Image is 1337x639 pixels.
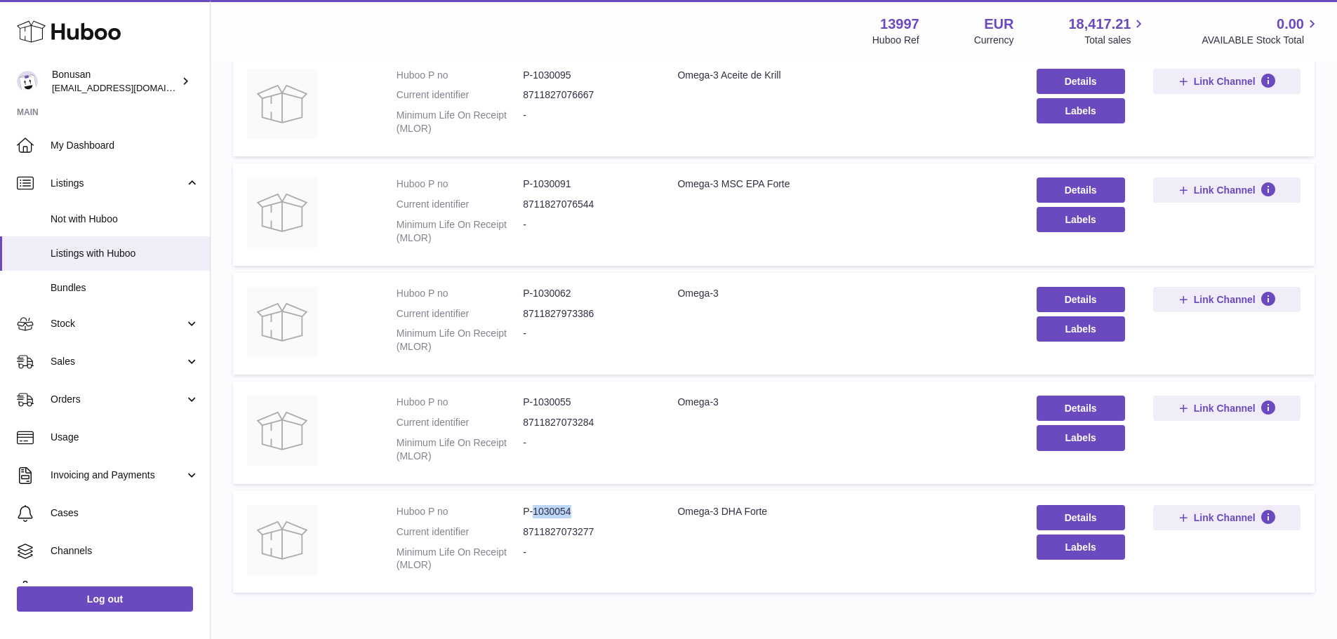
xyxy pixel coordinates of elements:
[1068,15,1147,47] a: 18,417.21 Total sales
[677,69,1008,82] div: Omega-3 Aceite de Krill
[1194,75,1256,88] span: Link Channel
[677,396,1008,409] div: Omega-3
[677,177,1008,191] div: Omega-3 MSC EPA Forte
[51,544,199,558] span: Channels
[523,109,649,135] dd: -
[523,287,649,300] dd: P-1030062
[523,436,649,463] dd: -
[1037,98,1125,123] button: Labels
[397,505,523,518] dt: Huboo P no
[523,198,649,211] dd: 8711827076544
[523,307,649,321] dd: 8711827973386
[1153,505,1301,530] button: Link Channel
[523,525,649,539] dd: 8711827073277
[523,396,649,409] dd: P-1030055
[1037,534,1125,560] button: Labels
[51,281,199,295] span: Bundles
[984,15,1013,34] strong: EUR
[1194,293,1256,306] span: Link Channel
[397,525,523,539] dt: Current identifier
[872,34,919,47] div: Huboo Ref
[51,393,185,406] span: Orders
[974,34,1014,47] div: Currency
[397,546,523,572] dt: Minimum Life On Receipt (MLOR)
[51,469,185,482] span: Invoicing and Payments
[677,287,1008,300] div: Omega-3
[51,139,199,152] span: My Dashboard
[51,506,199,520] span: Cases
[1068,15,1131,34] span: 18,417.21
[523,69,649,82] dd: P-1030095
[1037,69,1125,94] a: Details
[1202,34,1320,47] span: AVAILABLE Stock Total
[523,505,649,518] dd: P-1030054
[397,88,523,102] dt: Current identifier
[1153,287,1301,312] button: Link Channel
[247,287,317,357] img: Omega-3
[247,505,317,575] img: Omega-3 DHA Forte
[397,327,523,354] dt: Minimum Life On Receipt (MLOR)
[397,287,523,300] dt: Huboo P no
[1037,316,1125,342] button: Labels
[247,177,317,248] img: Omega-3 MSC EPA Forte
[523,218,649,245] dd: -
[1277,15,1304,34] span: 0.00
[397,396,523,409] dt: Huboo P no
[397,198,523,211] dt: Current identifier
[1194,402,1256,415] span: Link Channel
[1153,69,1301,94] button: Link Channel
[51,582,199,596] span: Settings
[52,82,206,93] span: [EMAIL_ADDRESS][DOMAIN_NAME]
[397,218,523,245] dt: Minimum Life On Receipt (MLOR)
[51,355,185,368] span: Sales
[51,213,199,226] span: Not with Huboo
[523,327,649,354] dd: -
[677,505,1008,518] div: Omega-3 DHA Forte
[1194,184,1256,196] span: Link Channel
[523,416,649,429] dd: 8711827073284
[51,431,199,444] span: Usage
[397,307,523,321] dt: Current identifier
[1037,505,1125,530] a: Details
[1153,396,1301,421] button: Link Channel
[1037,396,1125,421] a: Details
[1202,15,1320,47] a: 0.00 AVAILABLE Stock Total
[397,177,523,191] dt: Huboo P no
[523,88,649,102] dd: 8711827076667
[51,317,185,330] span: Stock
[1037,425,1125,450] button: Labels
[397,69,523,82] dt: Huboo P no
[1037,177,1125,203] a: Details
[1037,207,1125,232] button: Labels
[523,177,649,191] dd: P-1030091
[1194,511,1256,524] span: Link Channel
[17,71,38,92] img: internalAdmin-13997@internal.huboo.com
[523,546,649,572] dd: -
[247,69,317,139] img: Omega-3 Aceite de Krill
[1037,287,1125,312] a: Details
[397,416,523,429] dt: Current identifier
[397,436,523,463] dt: Minimum Life On Receipt (MLOR)
[397,109,523,135] dt: Minimum Life On Receipt (MLOR)
[880,15,919,34] strong: 13997
[51,177,185,190] span: Listings
[51,247,199,260] span: Listings with Huboo
[52,68,178,95] div: Bonusan
[17,586,193,612] a: Log out
[1153,177,1301,203] button: Link Channel
[247,396,317,466] img: Omega-3
[1084,34,1147,47] span: Total sales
